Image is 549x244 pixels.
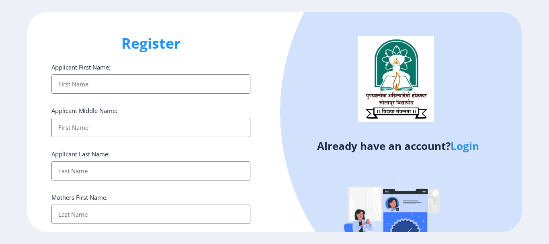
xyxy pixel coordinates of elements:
input: Last Name [51,205,250,224]
img: logo [358,36,434,122]
input: Last Name [51,161,250,180]
label: Applicant Middle Name: [51,107,117,115]
label: Applicant First Name: [51,63,111,71]
label: Applicant Last Name: [51,150,110,158]
h4: Already have an account? [281,139,516,152]
a: Login [451,139,479,153]
input: First Name [51,118,250,137]
label: Mothers First Name: [51,193,108,201]
input: First Name [51,74,250,94]
h1: Register [51,34,250,53]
